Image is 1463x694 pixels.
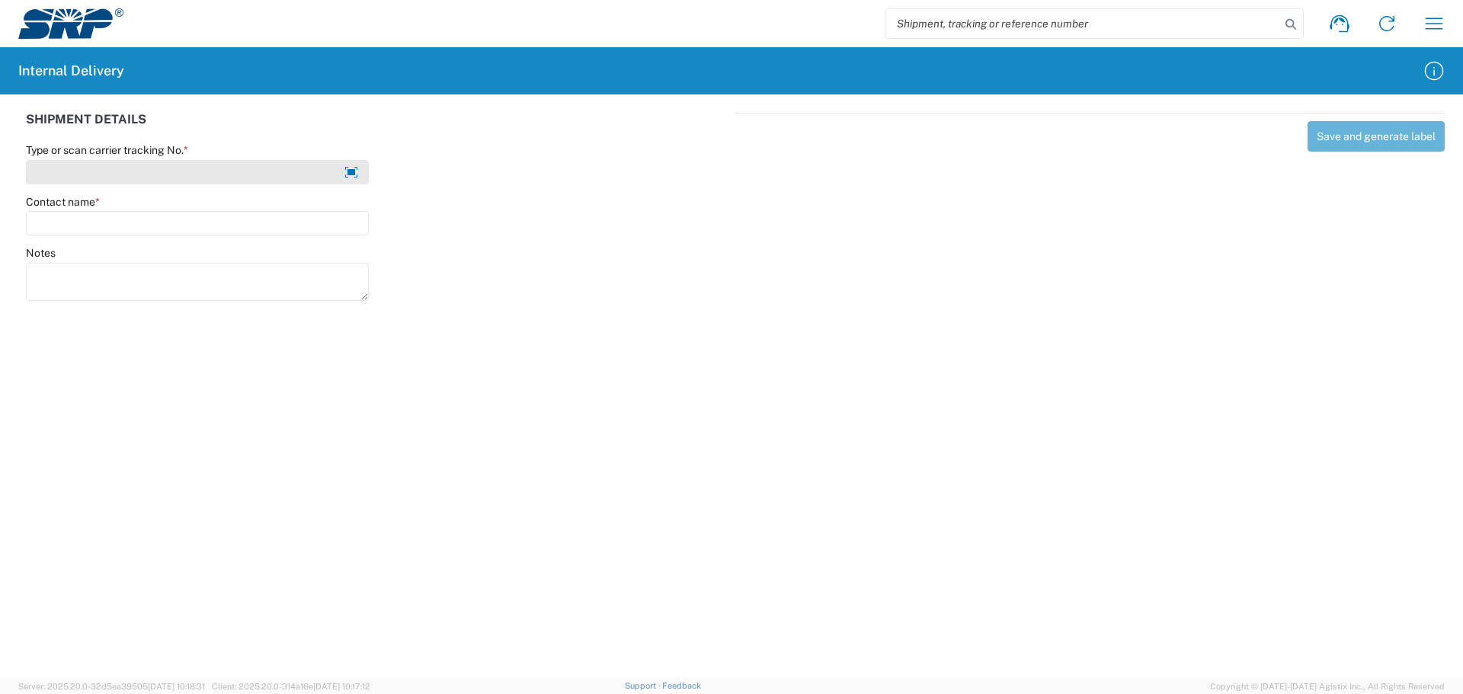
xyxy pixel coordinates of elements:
label: Notes [26,246,56,260]
a: Feedback [662,681,701,690]
span: Server: 2025.20.0-32d5ea39505 [18,682,205,691]
span: [DATE] 10:18:31 [148,682,205,691]
label: Type or scan carrier tracking No. [26,143,188,157]
input: Shipment, tracking or reference number [885,9,1280,38]
span: [DATE] 10:17:12 [313,682,370,691]
a: Support [625,681,663,690]
span: Client: 2025.20.0-314a16e [212,682,370,691]
div: SHIPMENT DETAILS [26,113,728,143]
img: srp [18,8,123,39]
h2: Internal Delivery [18,62,124,80]
span: Copyright © [DATE]-[DATE] Agistix Inc., All Rights Reserved [1210,680,1445,693]
label: Contact name [26,195,100,209]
